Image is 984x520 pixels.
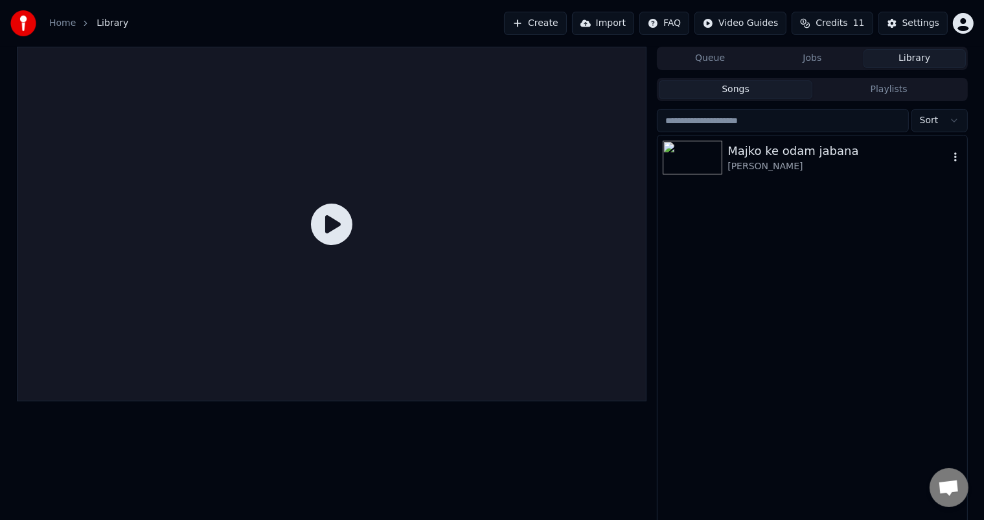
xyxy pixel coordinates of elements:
div: Majko ke odam jabana [727,142,948,160]
button: Library [864,49,966,68]
span: Library [97,17,128,30]
div: Odprt klepet [930,468,968,507]
span: 11 [853,17,865,30]
button: Songs [659,80,812,99]
button: Video Guides [694,12,786,35]
button: Credits11 [792,12,873,35]
div: Settings [902,17,939,30]
button: FAQ [639,12,689,35]
button: Jobs [761,49,864,68]
a: Home [49,17,76,30]
button: Queue [659,49,761,68]
img: youka [10,10,36,36]
span: Credits [816,17,847,30]
span: Sort [920,114,939,127]
button: Create [504,12,567,35]
button: Playlists [812,80,966,99]
nav: breadcrumb [49,17,128,30]
div: [PERSON_NAME] [727,160,948,173]
button: Settings [878,12,948,35]
button: Import [572,12,634,35]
